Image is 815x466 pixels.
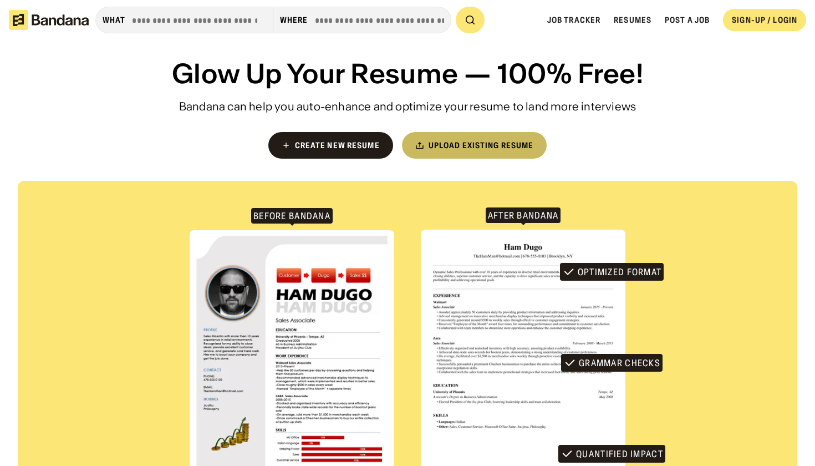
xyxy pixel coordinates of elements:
[179,99,636,114] div: Bandana can help you auto-enhance and optimize your resume to land more interviews
[280,15,308,25] div: Where
[429,141,534,149] div: Upload existing resume
[172,58,643,90] div: Glow Up Your Resume — 100% Free!
[732,15,797,25] div: SIGN-UP / LOGIN
[547,15,600,25] a: Job Tracker
[103,15,125,25] div: what
[614,15,651,25] a: Resumes
[665,15,710,25] a: Post a job
[295,141,380,149] div: Create new resume
[579,357,660,369] div: Grammar Checks
[9,10,89,30] img: Bandana logotype
[253,210,330,222] div: Before Bandana
[576,448,663,460] div: Quantified Impact
[488,210,559,221] div: After Bandana
[578,266,661,278] div: Optimized Format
